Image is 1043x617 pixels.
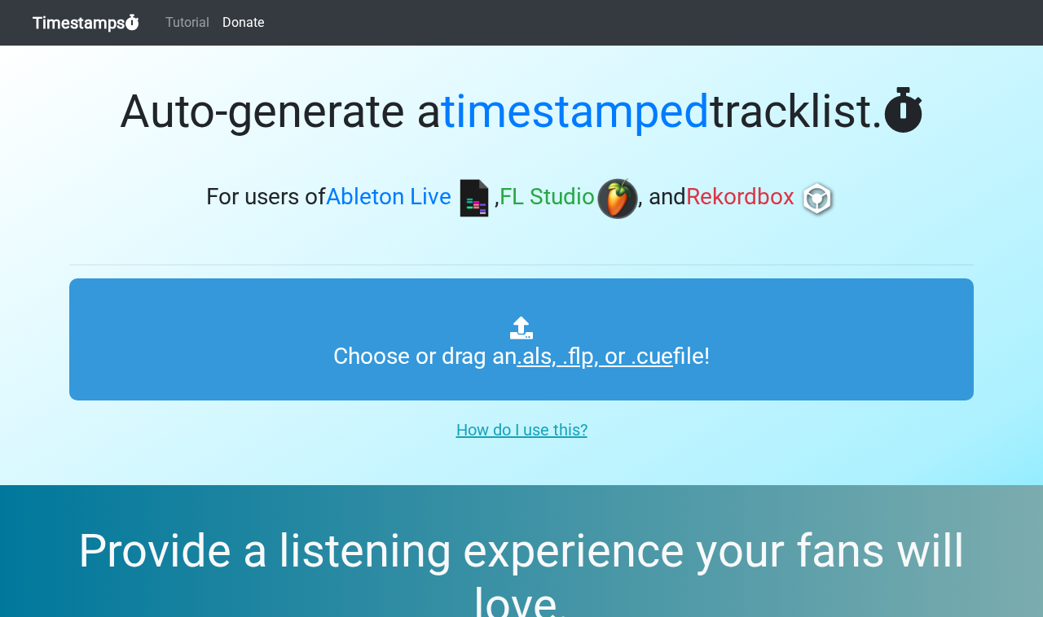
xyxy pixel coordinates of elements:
[597,178,638,219] img: fl.png
[456,420,588,440] u: How do I use this?
[441,85,710,138] span: timestamped
[216,7,271,39] a: Donate
[797,178,838,219] img: rb.png
[69,178,974,219] h3: For users of , , and
[69,85,974,139] h1: Auto-generate a tracklist.
[326,184,451,211] span: Ableton Live
[499,184,595,211] span: FL Studio
[454,178,495,219] img: ableton.png
[159,7,216,39] a: Tutorial
[686,184,794,211] span: Rekordbox
[962,536,1023,597] iframe: Drift Widget Chat Controller
[33,7,139,39] a: Timestamps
